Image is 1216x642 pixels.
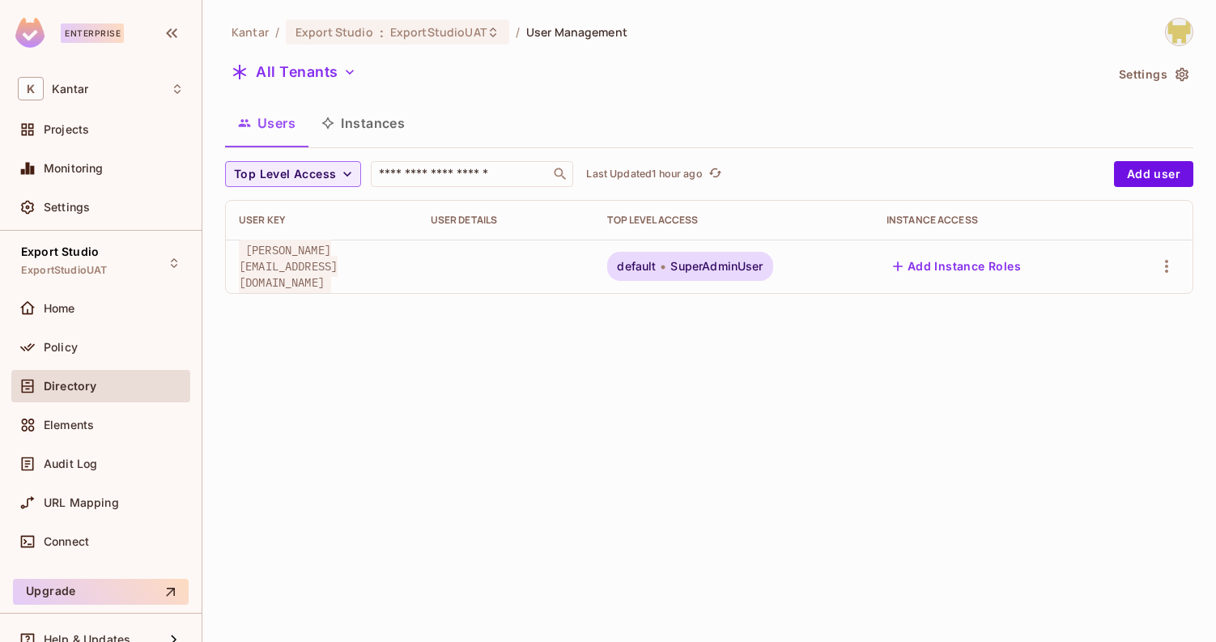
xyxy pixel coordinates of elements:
[61,23,124,43] div: Enterprise
[13,579,189,605] button: Upgrade
[44,341,78,354] span: Policy
[617,260,656,273] span: default
[44,535,89,548] span: Connect
[234,164,336,185] span: Top Level Access
[886,253,1027,279] button: Add Instance Roles
[390,24,487,40] span: ExportStudioUAT
[15,18,45,48] img: SReyMgAAAABJRU5ErkJggg==
[44,496,119,509] span: URL Mapping
[21,264,107,277] span: ExportStudioUAT
[886,214,1104,227] div: Instance Access
[44,162,104,175] span: Monitoring
[586,168,702,181] p: Last Updated 1 hour ago
[708,166,722,182] span: refresh
[431,214,582,227] div: User Details
[526,24,627,40] span: User Management
[52,83,88,96] span: Workspace: Kantar
[308,103,418,143] button: Instances
[275,24,279,40] li: /
[44,380,96,393] span: Directory
[225,59,363,85] button: All Tenants
[225,103,308,143] button: Users
[1166,19,1193,45] img: Girishankar.VP@kantar.com
[1112,62,1193,87] button: Settings
[44,419,94,432] span: Elements
[706,164,725,184] button: refresh
[703,164,725,184] span: Click to refresh data
[18,77,44,100] span: K
[295,24,373,40] span: Export Studio
[239,240,338,293] span: [PERSON_NAME][EMAIL_ADDRESS][DOMAIN_NAME]
[232,24,269,40] span: the active workspace
[1114,161,1193,187] button: Add user
[516,24,520,40] li: /
[379,26,385,39] span: :
[44,123,89,136] span: Projects
[607,214,860,227] div: Top Level Access
[44,201,90,214] span: Settings
[44,457,97,470] span: Audit Log
[670,260,763,273] span: SuperAdminUser
[44,302,75,315] span: Home
[21,245,99,258] span: Export Studio
[239,214,405,227] div: User Key
[225,161,361,187] button: Top Level Access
